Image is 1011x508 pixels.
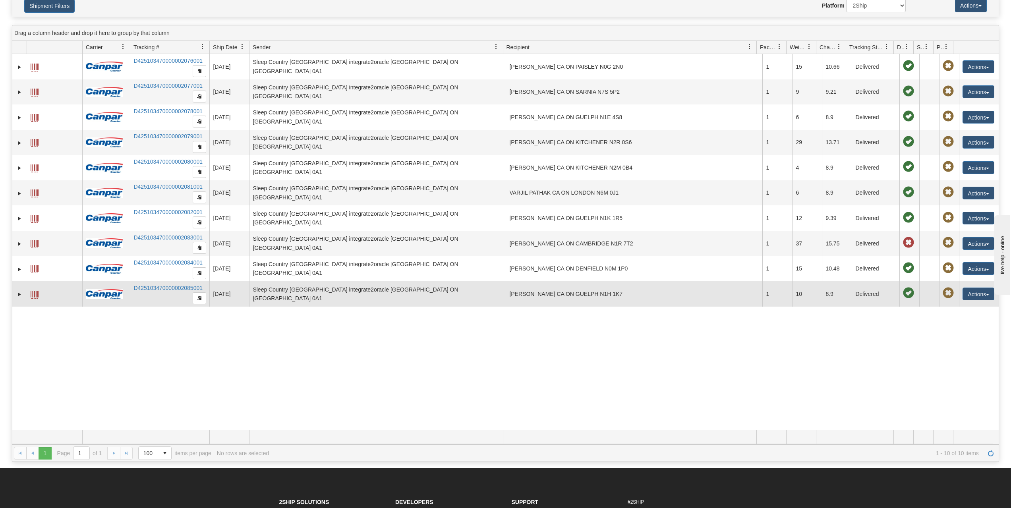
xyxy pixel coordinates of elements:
[792,104,822,130] td: 6
[57,446,102,460] span: Page of 1
[86,238,123,248] img: 14 - Canpar
[209,155,249,180] td: [DATE]
[209,281,249,307] td: [DATE]
[903,60,914,71] span: On time
[792,205,822,231] td: 12
[822,54,852,79] td: 10.66
[86,87,123,97] img: 14 - Canpar
[852,155,899,180] td: Delivered
[822,104,852,130] td: 8.9
[279,499,329,505] strong: 2Ship Solutions
[792,54,822,79] td: 15
[773,40,786,54] a: Packages filter column settings
[943,111,954,122] span: Pickup Not Assigned
[143,449,154,457] span: 100
[903,86,914,97] span: On time
[832,40,846,54] a: Charge filter column settings
[15,189,23,197] a: Expand
[249,231,506,256] td: Sleep Country [GEOGRAPHIC_DATA] integrate2oracle [GEOGRAPHIC_DATA] ON [GEOGRAPHIC_DATA] 0A1
[762,54,792,79] td: 1
[762,130,792,155] td: 1
[31,262,39,274] a: Label
[395,499,433,505] strong: Developers
[209,54,249,79] td: [DATE]
[159,447,171,460] span: select
[852,130,899,155] td: Delivered
[943,263,954,274] span: Pickup Not Assigned
[506,130,762,155] td: [PERSON_NAME] CA ON KITCHENER N2R 0S6
[762,104,792,130] td: 1
[993,213,1010,294] iframe: chat widget
[31,237,39,249] a: Label
[15,88,23,96] a: Expand
[249,104,506,130] td: Sleep Country [GEOGRAPHIC_DATA] integrate2oracle [GEOGRAPHIC_DATA] ON [GEOGRAPHIC_DATA] 0A1
[852,281,899,307] td: Delivered
[209,79,249,105] td: [DATE]
[15,214,23,222] a: Expand
[15,164,23,172] a: Expand
[963,288,994,300] button: Actions
[822,180,852,206] td: 8.9
[506,231,762,256] td: [PERSON_NAME] CA ON CAMBRIDGE N1R 7T2
[963,187,994,199] button: Actions
[249,281,506,307] td: Sleep Country [GEOGRAPHIC_DATA] integrate2oracle [GEOGRAPHIC_DATA] ON [GEOGRAPHIC_DATA] 0A1
[506,180,762,206] td: VARJIL PATHAK CA ON LONDON N6M 0J1
[249,79,506,105] td: Sleep Country [GEOGRAPHIC_DATA] integrate2oracle [GEOGRAPHIC_DATA] ON [GEOGRAPHIC_DATA] 0A1
[792,155,822,180] td: 4
[249,155,506,180] td: Sleep Country [GEOGRAPHIC_DATA] integrate2oracle [GEOGRAPHIC_DATA] ON [GEOGRAPHIC_DATA] 0A1
[762,180,792,206] td: 1
[903,161,914,172] span: On time
[217,450,269,456] div: No rows are selected
[31,135,39,148] a: Label
[86,112,123,122] img: 14 - Canpar
[193,292,206,304] button: Copy to clipboard
[209,130,249,155] td: [DATE]
[86,62,123,71] img: 14 - Canpar
[963,212,994,224] button: Actions
[984,447,997,460] a: Refresh
[849,43,884,51] span: Tracking Status
[15,63,23,71] a: Expand
[762,205,792,231] td: 1
[193,242,206,254] button: Copy to clipboard
[133,209,203,215] a: D425103470000002082001
[920,40,933,54] a: Shipment Issues filter column settings
[937,43,943,51] span: Pickup Status
[249,130,506,155] td: Sleep Country [GEOGRAPHIC_DATA] integrate2oracle [GEOGRAPHIC_DATA] ON [GEOGRAPHIC_DATA] 0A1
[506,54,762,79] td: [PERSON_NAME] CA ON PAISLEY N0G 2N0
[897,43,904,51] span: Delivery Status
[31,85,39,98] a: Label
[792,231,822,256] td: 37
[31,287,39,300] a: Label
[133,158,203,165] a: D425103470000002080001
[743,40,756,54] a: Recipient filter column settings
[249,54,506,79] td: Sleep Country [GEOGRAPHIC_DATA] integrate2oracle [GEOGRAPHIC_DATA] ON [GEOGRAPHIC_DATA] 0A1
[822,130,852,155] td: 13.71
[39,447,51,460] span: Page 1
[762,281,792,307] td: 1
[12,25,999,41] div: grid grouping header
[760,43,777,51] span: Packages
[274,450,979,456] span: 1 - 10 of 10 items
[820,43,836,51] span: Charge
[628,500,732,505] h6: #2SHIP
[822,281,852,307] td: 8.9
[963,161,994,174] button: Actions
[903,288,914,299] span: On time
[852,54,899,79] td: Delivered
[792,130,822,155] td: 29
[138,446,211,460] span: items per page
[802,40,816,54] a: Weight filter column settings
[963,60,994,73] button: Actions
[133,43,159,51] span: Tracking #
[138,446,172,460] span: Page sizes drop down
[133,133,203,139] a: D425103470000002079001
[116,40,130,54] a: Carrier filter column settings
[133,285,203,291] a: D425103470000002085001
[133,259,203,266] a: D425103470000002084001
[506,79,762,105] td: [PERSON_NAME] CA ON SARNIA N7S 5P2
[133,183,203,190] a: D425103470000002081001
[253,43,271,51] span: Sender
[193,166,206,178] button: Copy to clipboard
[917,43,924,51] span: Shipment Issues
